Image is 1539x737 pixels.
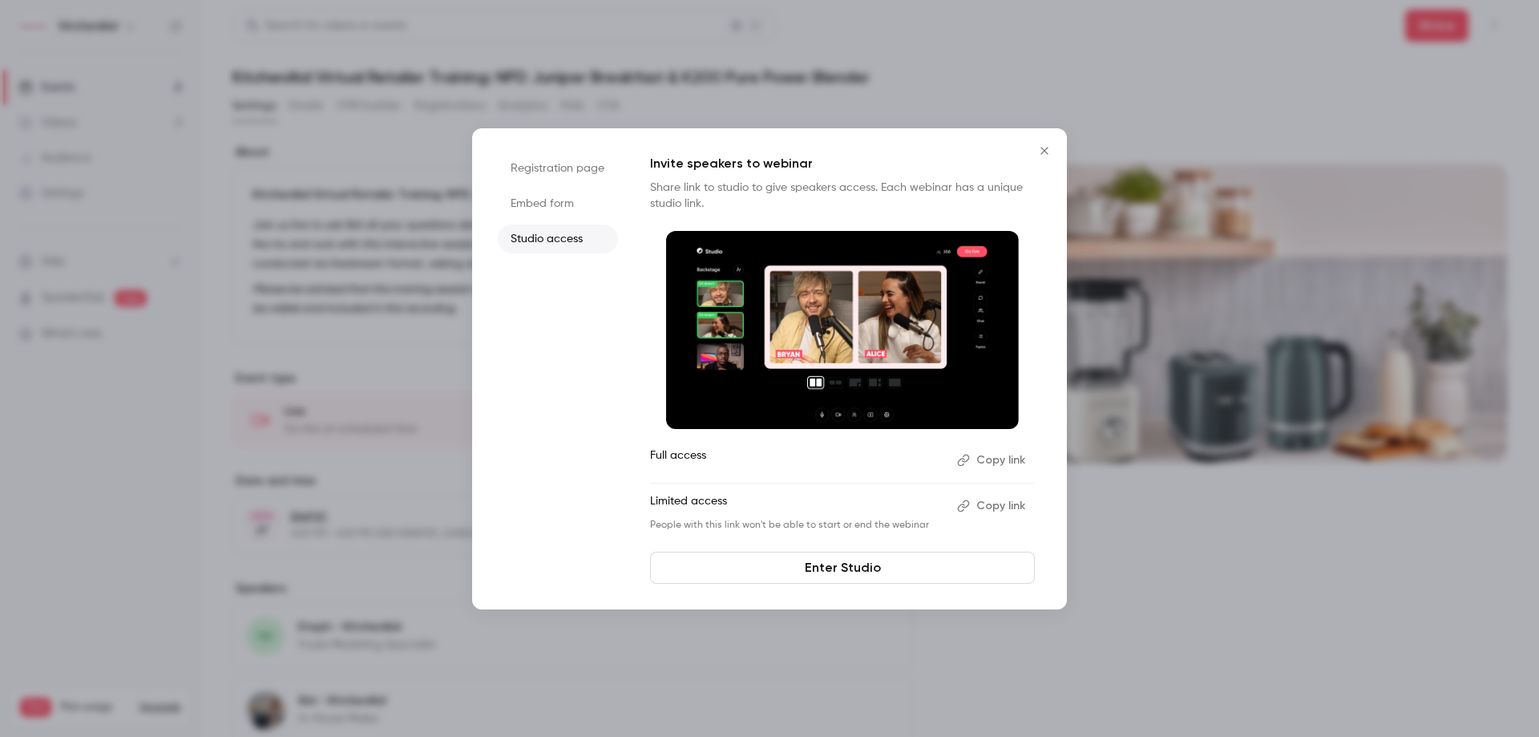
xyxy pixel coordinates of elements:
[951,447,1035,473] button: Copy link
[650,447,944,473] p: Full access
[650,519,944,532] p: People with this link won't be able to start or end the webinar
[650,154,1035,173] p: Invite speakers to webinar
[498,225,618,253] li: Studio access
[951,493,1035,519] button: Copy link
[1028,135,1060,167] button: Close
[498,154,618,183] li: Registration page
[498,189,618,218] li: Embed form
[650,493,944,519] p: Limited access
[650,180,1035,212] p: Share link to studio to give speakers access. Each webinar has a unique studio link.
[666,231,1019,430] img: Invite speakers to webinar
[650,552,1035,584] a: Enter Studio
